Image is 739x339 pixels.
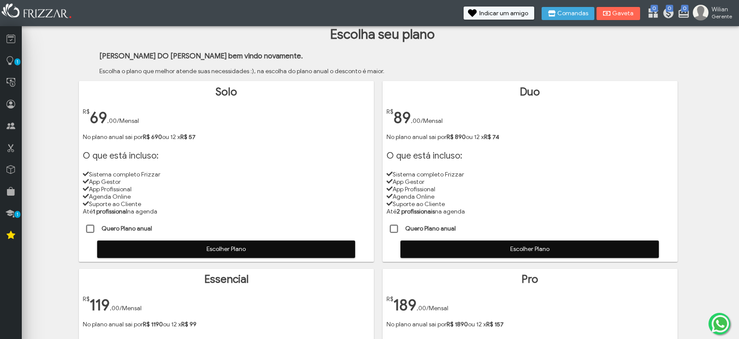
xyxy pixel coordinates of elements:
[83,200,369,208] li: Suporte ao Cliente
[103,243,349,256] span: Escolher Plano
[90,295,110,315] span: 119
[386,193,673,200] li: Agenda Online
[386,295,393,303] span: R$
[411,117,420,125] span: ,00
[99,51,736,61] h3: [PERSON_NAME] DO [PERSON_NAME] bem vindo novamente.
[83,186,369,193] li: App Profissional
[597,7,640,20] button: Gaveta
[557,10,588,17] span: Comandas
[386,178,673,186] li: App Gestor
[93,208,127,215] strong: 1 profissional
[464,7,534,20] button: Indicar um amigo
[407,243,653,256] span: Escolher Plano
[83,178,369,186] li: App Gestor
[678,7,686,21] a: 0
[420,117,443,125] span: /Mensal
[486,321,504,328] strong: R$ 157
[484,133,499,141] strong: R$ 74
[83,208,369,215] li: Até na agenda
[405,225,456,232] strong: Quero Plano anual
[180,133,196,141] strong: R$ 57
[386,171,673,178] li: Sistema completo Frizzar
[83,85,369,98] h1: Solo
[710,313,731,334] img: whatsapp.png
[386,208,673,215] li: Até na agenda
[712,13,732,20] span: Gerente
[386,186,673,193] li: App Profissional
[662,7,671,21] a: 0
[14,58,20,65] span: 1
[479,10,528,17] span: Indicar um amigo
[386,200,673,208] li: Suporte ao Cliente
[83,108,90,115] span: R$
[386,150,673,161] h1: O que está incluso:
[393,295,417,315] span: 189
[107,117,117,125] span: ,00
[83,321,369,328] p: No plano anual sai por ou 12 x
[393,108,411,127] span: 89
[83,273,369,286] h1: Essencial
[143,321,163,328] strong: R$ 1190
[397,208,435,215] strong: 2 profissionais
[612,10,634,17] span: Gaveta
[647,7,656,21] a: 0
[426,305,448,312] span: /Mensal
[386,133,673,141] p: No plano anual sai por ou 12 x
[143,133,162,141] strong: R$ 690
[29,26,736,43] h1: Escolha seu plano
[117,117,139,125] span: /Mensal
[83,171,369,178] li: Sistema completo Frizzar
[83,295,90,303] span: R$
[102,225,152,232] strong: Quero Plano anual
[119,305,142,312] span: /Mensal
[90,108,107,127] span: 69
[83,150,369,161] h1: O que está incluso:
[386,108,393,115] span: R$
[386,321,673,328] p: No plano anual sai por ou 12 x
[83,193,369,200] li: Agenda Online
[14,211,20,218] span: 1
[712,6,732,13] span: Wilian
[110,305,119,312] span: ,00
[400,241,659,258] button: Escolher Plano
[99,68,736,75] p: Escolha o plano que melhor atende suas necessidades :), na escolha do plano anual o desconto é ma...
[681,5,688,12] span: 0
[83,133,369,141] p: No plano anual sai por ou 12 x
[542,7,594,20] button: Comandas
[386,273,673,286] h1: Pro
[447,321,468,328] strong: R$ 1890
[666,5,673,12] span: 0
[97,241,356,258] button: Escolher Plano
[651,5,658,12] span: 0
[386,85,673,98] h1: Duo
[181,321,197,328] strong: R$ 99
[417,305,426,312] span: ,00
[693,5,735,22] a: Wilian Gerente
[447,133,466,141] strong: R$ 890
